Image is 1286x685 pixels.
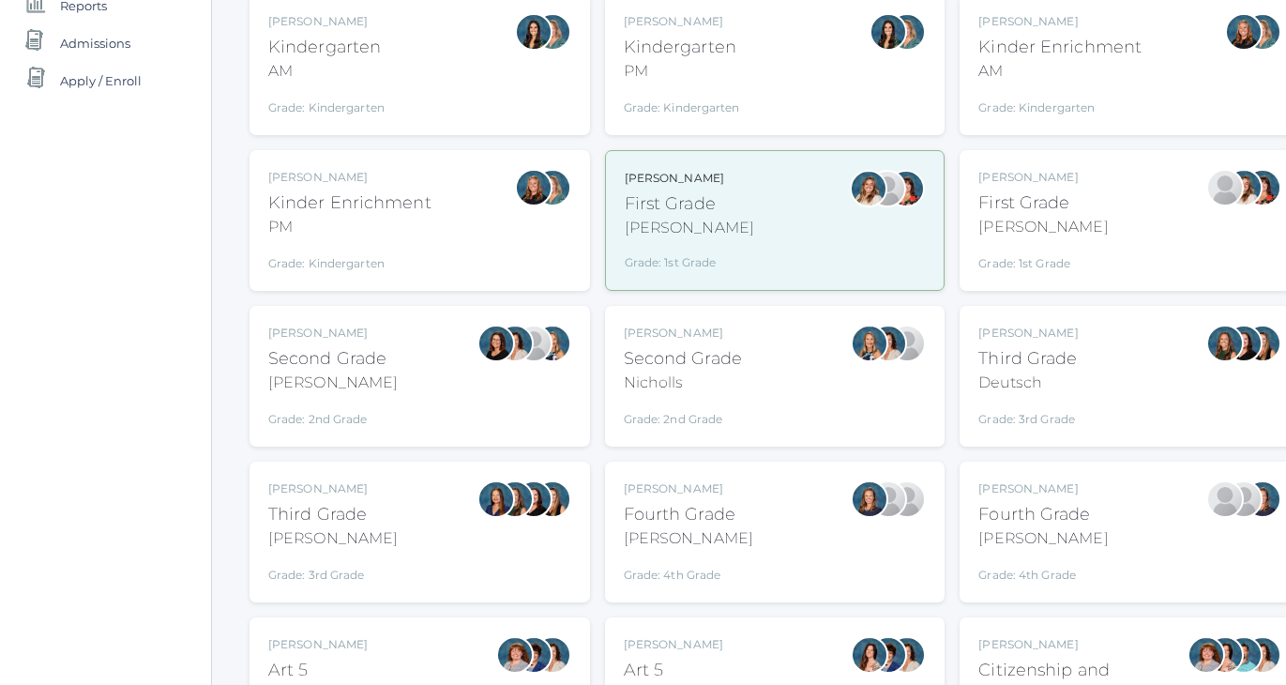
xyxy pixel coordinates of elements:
[268,35,385,60] div: Kindergarten
[978,60,1142,83] div: AM
[851,480,888,518] div: Ellie Bradley
[978,325,1078,342] div: [PERSON_NAME]
[870,13,907,51] div: Jordyn Dewey
[534,169,571,206] div: Maureen Doyle
[60,24,130,62] span: Admissions
[515,480,552,518] div: Katie Watters
[978,169,1108,186] div: [PERSON_NAME]
[978,480,1108,497] div: [PERSON_NAME]
[625,191,754,217] div: First Grade
[268,216,431,238] div: PM
[624,658,753,683] div: Art 5
[978,636,1188,653] div: [PERSON_NAME]
[268,190,431,216] div: Kinder Enrichment
[268,502,398,527] div: Third Grade
[624,90,740,116] div: Grade: Kindergarten
[496,636,534,674] div: Sarah Bence
[515,169,552,206] div: Nicole Dean
[1225,325,1263,362] div: Katie Watters
[978,527,1108,550] div: [PERSON_NAME]
[869,170,906,207] div: Jaimie Watson
[1244,480,1281,518] div: Ellie Bradley
[496,325,534,362] div: Cari Burke
[268,658,398,683] div: Art 5
[870,636,907,674] div: Carolyn Sugimoto
[268,402,398,428] div: Grade: 2nd Grade
[978,557,1108,584] div: Grade: 4th Grade
[624,346,742,372] div: Second Grade
[624,35,740,60] div: Kindergarten
[268,480,398,497] div: [PERSON_NAME]
[534,13,571,51] div: Maureen Doyle
[624,372,742,394] div: Nicholls
[268,557,398,584] div: Grade: 3rd Grade
[534,636,571,674] div: Cari Burke
[978,346,1078,372] div: Third Grade
[1206,325,1244,362] div: Andrea Deutsch
[978,502,1108,527] div: Fourth Grade
[515,636,552,674] div: Carolyn Sugimoto
[1244,636,1281,674] div: Cari Burke
[477,325,515,362] div: Emily Balli
[624,60,740,83] div: PM
[978,402,1078,428] div: Grade: 3rd Grade
[1188,636,1225,674] div: Sarah Bence
[978,246,1108,272] div: Grade: 1st Grade
[268,325,398,342] div: [PERSON_NAME]
[534,325,571,362] div: Courtney Nicholls
[268,90,385,116] div: Grade: Kindergarten
[1244,169,1281,206] div: Heather Wallock
[850,170,887,207] div: Liv Barber
[477,480,515,518] div: Lori Webster
[268,246,431,272] div: Grade: Kindergarten
[887,170,925,207] div: Heather Wallock
[851,636,888,674] div: Rebecca Salazar
[624,527,753,550] div: [PERSON_NAME]
[1244,325,1281,362] div: Juliana Fowler
[888,480,926,518] div: Heather Porter
[624,13,740,30] div: [PERSON_NAME]
[978,216,1108,238] div: [PERSON_NAME]
[978,190,1108,216] div: First Grade
[888,13,926,51] div: Maureen Doyle
[60,62,142,99] span: Apply / Enroll
[978,372,1078,394] div: Deutsch
[978,35,1142,60] div: Kinder Enrichment
[624,636,753,653] div: [PERSON_NAME]
[1206,480,1244,518] div: Lydia Chaffin
[268,346,398,372] div: Second Grade
[268,372,398,394] div: [PERSON_NAME]
[851,325,888,362] div: Courtney Nicholls
[888,325,926,362] div: Sarah Armstrong
[870,480,907,518] div: Lydia Chaffin
[1244,13,1281,51] div: Maureen Doyle
[1225,169,1263,206] div: Liv Barber
[268,60,385,83] div: AM
[624,502,753,527] div: Fourth Grade
[1206,636,1244,674] div: Rebecca Salazar
[624,402,742,428] div: Grade: 2nd Grade
[515,13,552,51] div: Jordyn Dewey
[870,325,907,362] div: Cari Burke
[268,13,385,30] div: [PERSON_NAME]
[268,636,398,653] div: [PERSON_NAME]
[268,169,431,186] div: [PERSON_NAME]
[978,13,1142,30] div: [PERSON_NAME]
[496,480,534,518] div: Andrea Deutsch
[1225,480,1263,518] div: Heather Porter
[1225,636,1263,674] div: Westen Taylor
[1206,169,1244,206] div: Jaimie Watson
[624,557,753,584] div: Grade: 4th Grade
[1225,13,1263,51] div: Nicole Dean
[534,480,571,518] div: Juliana Fowler
[268,527,398,550] div: [PERSON_NAME]
[625,170,754,187] div: [PERSON_NAME]
[515,325,552,362] div: Sarah Armstrong
[624,480,753,497] div: [PERSON_NAME]
[888,636,926,674] div: Cari Burke
[624,325,742,342] div: [PERSON_NAME]
[625,247,754,271] div: Grade: 1st Grade
[978,90,1142,116] div: Grade: Kindergarten
[625,217,754,239] div: [PERSON_NAME]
